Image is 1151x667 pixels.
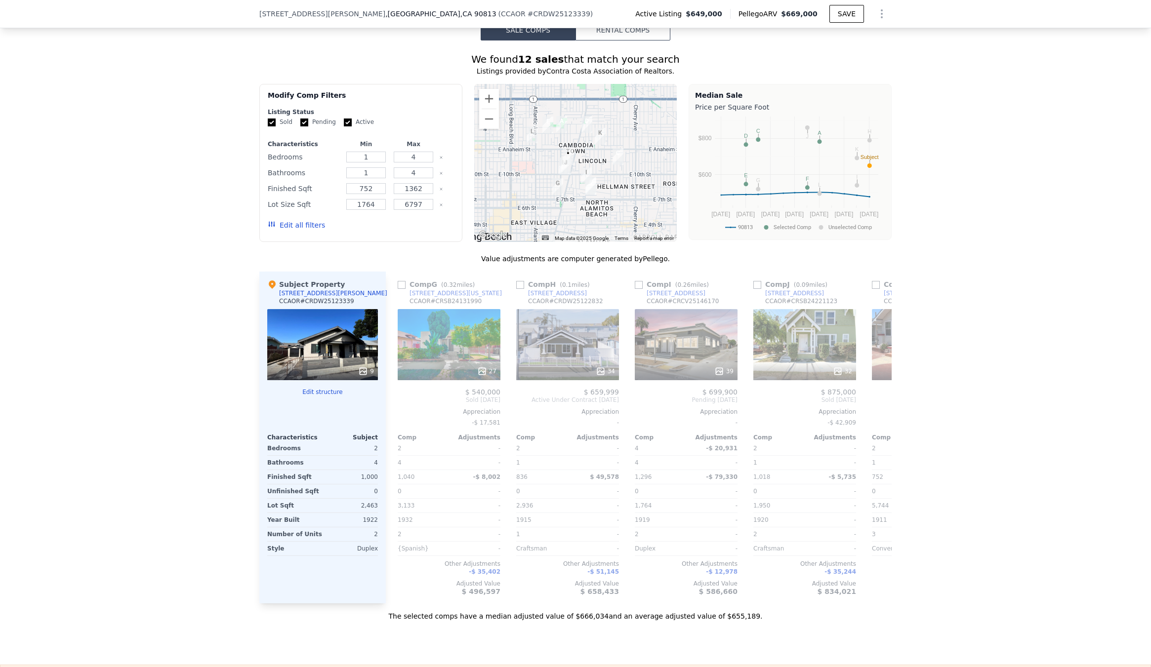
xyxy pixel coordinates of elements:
[580,588,619,595] span: $ 658,433
[872,279,952,289] div: Comp K
[872,527,921,541] div: 3
[867,128,871,134] text: H
[860,211,879,218] text: [DATE]
[268,182,340,196] div: Finished Sqft
[259,603,892,621] div: The selected comps have a median adjusted value of $666,034 and an average adjusted value of $655...
[872,502,889,509] span: 5,744
[398,473,414,480] span: 1,040
[325,513,378,527] div: 1922
[736,211,755,218] text: [DATE]
[872,4,892,24] button: Show Options
[570,441,619,455] div: -
[528,297,603,305] div: CCAOR # CRDW25122832
[695,100,885,114] div: Price per Square Foot
[392,140,435,148] div: Max
[785,211,804,218] text: [DATE]
[635,289,705,297] a: [STREET_ADDRESS]
[451,542,500,555] div: -
[267,484,321,498] div: Unfinished Sqft
[884,297,959,305] div: CCAOR # CRDW25166256
[268,150,340,164] div: Bedrooms
[635,502,652,509] span: 1,764
[477,229,509,242] img: Google
[268,140,340,148] div: Characteristics
[410,289,502,297] div: [STREET_ADDRESS][US_STATE]
[807,527,856,541] div: -
[559,157,570,174] div: 1027 E 10th St
[615,235,628,241] a: Terms (opens in new tab)
[872,416,975,430] div: -
[398,456,447,470] div: 4
[398,408,500,416] div: Appreciation
[634,235,674,241] a: Report a map error
[560,157,571,174] div: 1039 E 10th St
[570,499,619,512] div: -
[686,9,722,19] span: $649,000
[807,499,856,512] div: -
[753,396,856,404] span: Sold [DATE]
[781,10,818,18] span: $669,000
[575,20,670,40] button: Rental Comps
[477,229,509,242] a: Open this area in Google Maps (opens a new window)
[300,118,336,126] label: Pending
[451,484,500,498] div: -
[473,473,500,480] span: -$ 8,002
[267,456,321,470] div: Bathrooms
[635,416,738,430] div: -
[635,473,652,480] span: 1,296
[570,542,619,555] div: -
[806,176,809,182] text: F
[398,527,447,541] div: 2
[635,456,684,470] div: 4
[325,499,378,512] div: 2,463
[635,560,738,568] div: Other Adjustments
[872,560,975,568] div: Other Adjustments
[753,580,856,588] div: Adjusted Value
[439,203,443,207] button: Clear
[774,224,811,231] text: Selected Comp
[884,289,987,297] div: [STREET_ADDRESS][PERSON_NAME]
[753,542,803,555] div: Craftsman
[479,89,499,109] button: Zoom in
[259,9,385,19] span: [STREET_ADDRESS][PERSON_NAME]
[528,10,590,18] span: # CRDW25123339
[753,408,856,416] div: Appreciation
[699,588,738,595] span: $ 586,660
[398,433,449,441] div: Comp
[460,10,496,18] span: , CA 90813
[516,513,566,527] div: 1915
[635,580,738,588] div: Adjusted Value
[555,235,609,241] span: Map data ©2025 Google
[344,118,352,126] input: Active
[344,118,374,126] label: Active
[739,9,781,19] span: Pellego ARV
[259,254,892,264] div: Value adjustments are computer generated by Pellego .
[872,473,883,480] span: 752
[635,433,686,441] div: Comp
[398,542,447,555] div: {Spanish}
[688,527,738,541] div: -
[556,281,593,288] span: ( miles)
[267,513,321,527] div: Year Built
[872,408,975,416] div: Appreciation
[259,52,892,66] div: We found that match your search
[259,66,892,76] div: Listings provided by Contra Costa Association of Realtors .
[479,109,499,129] button: Zoom out
[439,187,443,191] button: Clear
[437,281,479,288] span: ( miles)
[635,513,684,527] div: 1919
[805,433,856,441] div: Adjustments
[807,484,856,498] div: -
[635,396,738,404] span: Pending [DATE]
[267,527,322,541] div: Number of Units
[516,488,520,495] span: 0
[358,366,374,376] div: 9
[516,445,520,452] span: 2
[695,90,885,100] div: Median Sale
[647,289,705,297] div: [STREET_ADDRESS]
[325,456,378,470] div: 4
[584,388,619,396] span: $ 659,999
[828,224,872,231] text: Unselected Comp
[856,174,858,180] text: I
[481,20,575,40] button: Sale Comps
